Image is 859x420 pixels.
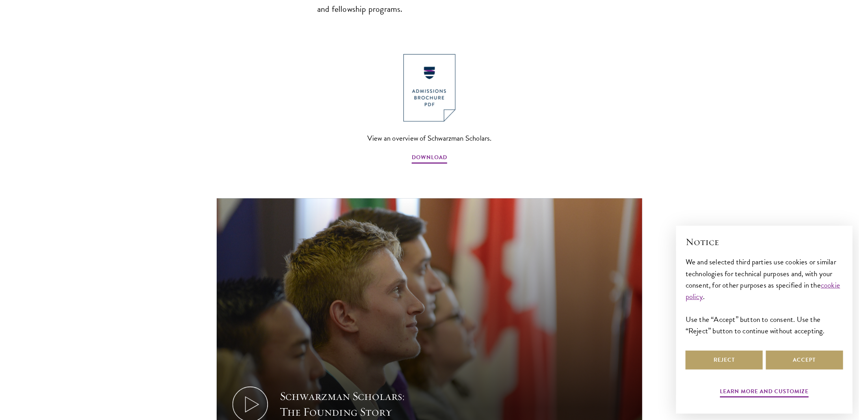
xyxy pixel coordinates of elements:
[686,279,840,302] a: cookie policy
[412,152,447,165] span: DOWNLOAD
[367,132,492,145] span: View an overview of Schwarzman Scholars.
[686,235,843,249] h2: Notice
[766,351,843,370] button: Accept
[367,54,492,165] a: View an overview of Schwarzman Scholars. DOWNLOAD
[280,388,426,420] div: Schwarzman Scholars: The Founding Story
[686,351,763,370] button: Reject
[686,256,843,336] div: We and selected third parties use cookies or similar technologies for technical purposes and, wit...
[720,387,809,399] button: Learn more and customize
